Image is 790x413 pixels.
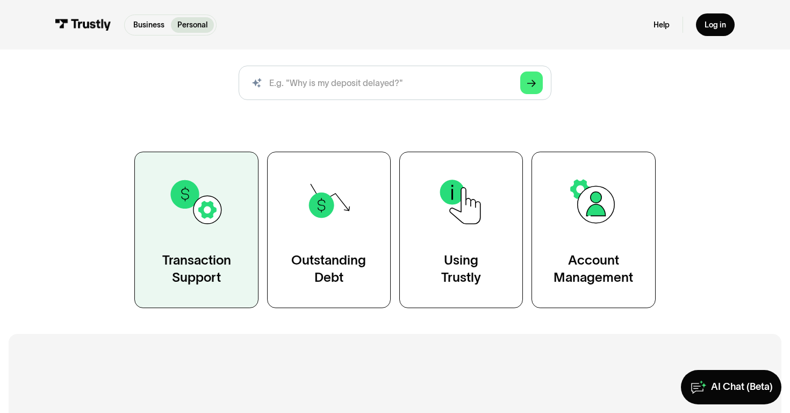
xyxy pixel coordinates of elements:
a: UsingTrustly [399,152,523,308]
p: Personal [177,19,207,31]
form: Search [239,66,551,100]
a: AI Chat (Beta) [681,370,781,404]
a: AccountManagement [532,152,655,308]
a: Personal [171,17,214,33]
div: Log in [705,20,726,30]
div: AI Chat (Beta) [711,381,773,393]
a: Help [653,20,670,30]
a: TransactionSupport [134,152,258,308]
a: OutstandingDebt [267,152,391,308]
div: Transaction Support [162,252,231,286]
input: search [239,66,551,100]
p: Business [133,19,164,31]
a: Log in [696,13,735,36]
a: Business [127,17,171,33]
div: Outstanding Debt [291,252,366,286]
div: Using Trustly [441,252,481,286]
img: Trustly Logo [55,19,111,31]
div: Account Management [554,252,633,286]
